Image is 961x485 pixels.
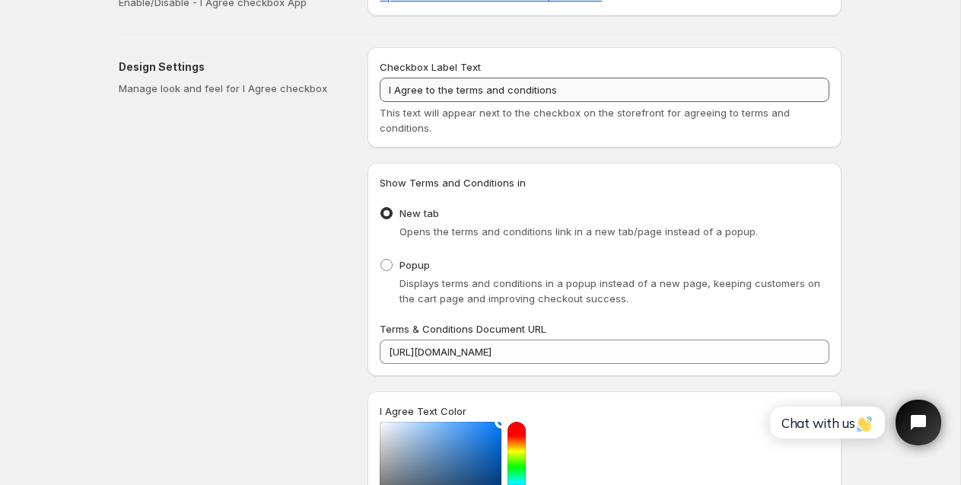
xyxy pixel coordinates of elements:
span: Terms & Conditions Document URL [380,323,546,335]
span: Checkbox Label Text [380,61,481,73]
span: This text will appear next to the checkbox on the storefront for agreeing to terms and conditions. [380,107,790,134]
label: I Agree Text Color [380,404,466,419]
span: Show Terms and Conditions in [380,177,526,189]
span: Popup [399,259,430,271]
span: New tab [399,207,439,219]
p: Manage look and feel for I Agree checkbox [119,81,343,96]
h2: Design Settings [119,59,343,75]
iframe: Tidio Chat [753,387,954,458]
span: Displays terms and conditions in a popup instead of a new page, keeping customers on the cart pag... [399,277,820,305]
input: https://yourstoredomain.com/termsandconditions.html [380,340,829,364]
span: Opens the terms and conditions link in a new tab/page instead of a popup. [399,225,758,238]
